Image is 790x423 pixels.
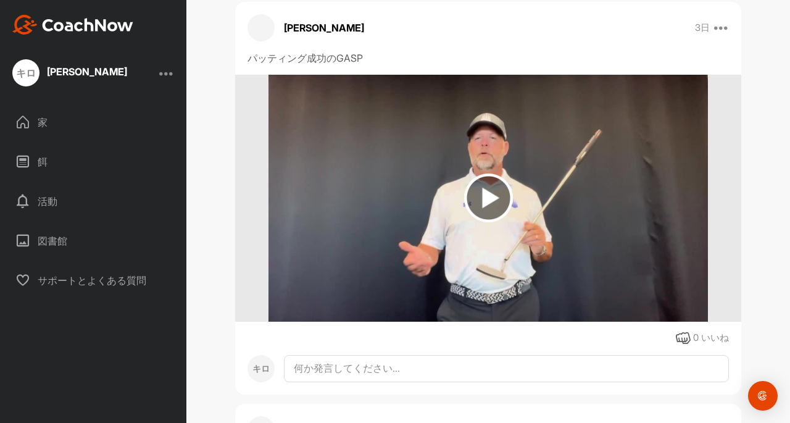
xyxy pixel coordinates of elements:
[16,67,36,79] font: キロ
[38,235,67,247] font: 図書館
[47,65,127,78] font: [PERSON_NAME]
[12,15,133,35] img: コーチナウ
[464,174,513,222] img: 遊ぶ
[252,363,270,374] font: キロ
[695,22,710,33] font: 3日
[748,381,778,411] div: インターコムメッセンジャーを開く
[38,116,48,128] font: 家
[268,75,707,322] img: メディア
[38,156,48,168] font: 餌
[38,274,146,287] font: サポートとよくある質問
[38,195,57,207] font: 活動
[693,332,729,343] font: 0 いいね
[284,22,364,34] font: [PERSON_NAME]
[247,52,363,64] font: パッティング成功のGASP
